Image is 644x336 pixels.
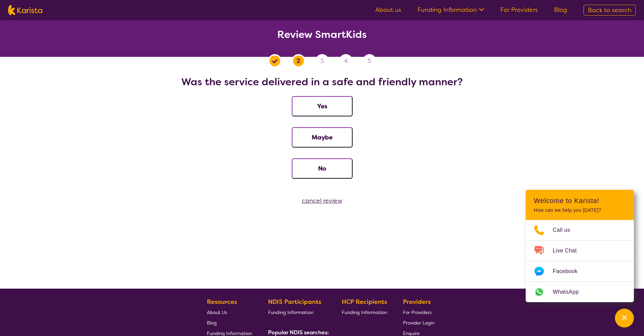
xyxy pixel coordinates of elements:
[320,56,324,66] span: 3
[292,96,353,116] button: Yes
[534,207,626,213] p: How can we help you [DATE]?
[526,220,634,302] ul: Choose channel
[615,309,634,328] button: Channel Menu
[526,190,634,302] div: Channel Menu
[500,6,538,14] a: For Providers
[403,317,434,328] a: Provider Login
[207,320,217,326] span: Blog
[583,5,636,16] a: Back to search
[268,309,313,315] span: Funding Information
[8,76,636,88] h2: Was the service delivered in a safe and friendly manner?
[268,329,329,336] b: Popular NDIS searches:
[268,307,326,317] a: Funding Information
[553,287,587,297] span: WhatsApp
[207,307,252,317] a: About Us
[367,56,371,66] span: 5
[342,309,387,315] span: Funding Information
[292,127,353,148] button: Maybe
[292,158,353,179] button: No
[375,6,401,14] a: About us
[8,28,636,41] h2: Review SmartKids
[207,309,227,315] span: About Us
[8,5,42,15] img: Karista logo
[296,56,300,66] span: 2
[268,298,321,306] b: NDIS Participants
[207,298,237,306] b: Resources
[553,266,586,276] span: Facebook
[553,246,585,256] span: Live Chat
[403,309,432,315] span: For Providers
[403,320,434,326] span: Provider Login
[342,307,387,317] a: Funding Information
[342,298,387,306] b: HCP Recipients
[207,317,252,328] a: Blog
[403,298,431,306] b: Providers
[344,56,348,66] span: 4
[526,282,634,302] a: Web link opens in a new tab.
[553,225,578,235] span: Call us
[418,6,484,14] a: Funding Information
[588,6,631,14] span: Back to search
[554,6,567,14] a: Blog
[534,197,626,205] h2: Welcome to Karista!
[403,307,434,317] a: For Providers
